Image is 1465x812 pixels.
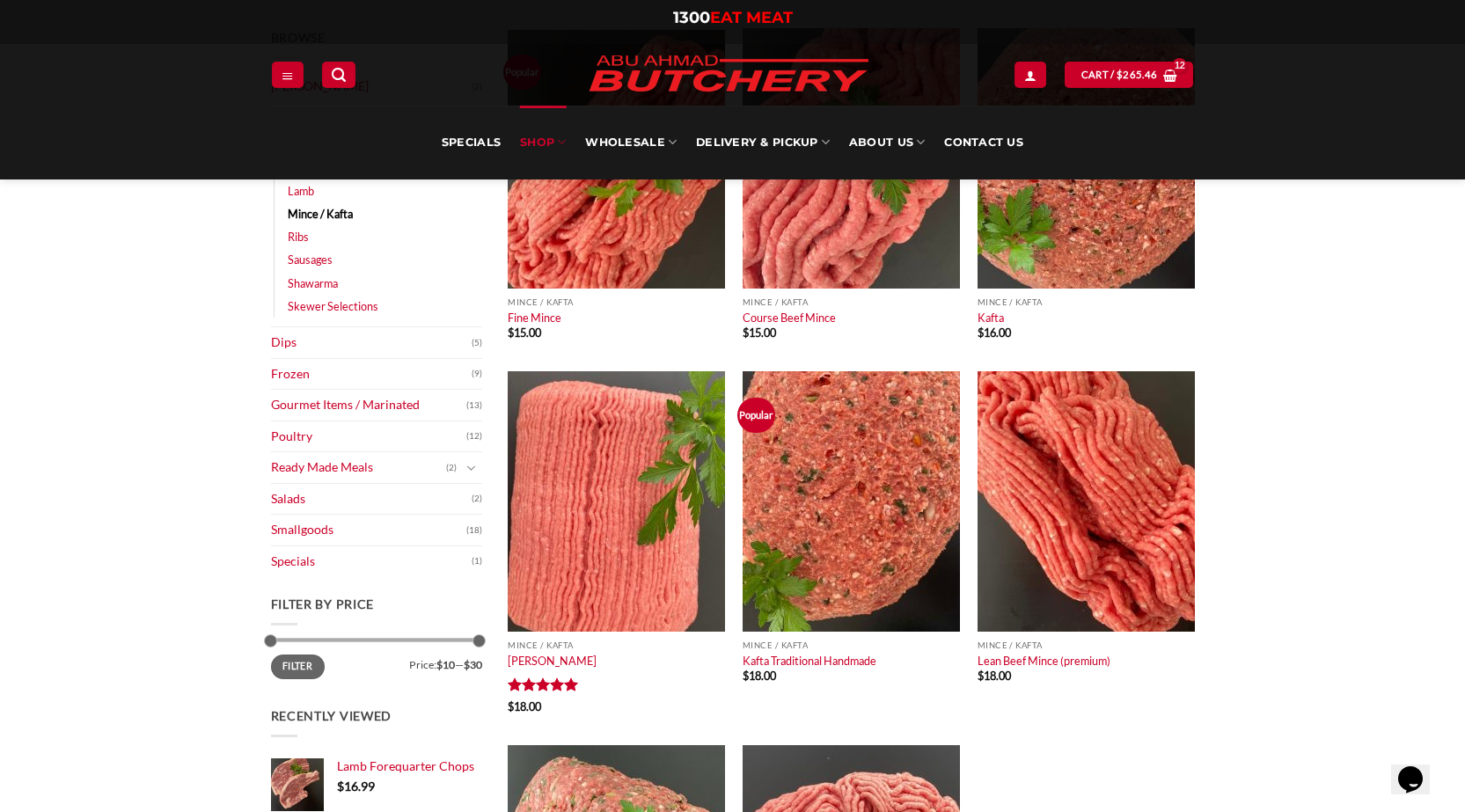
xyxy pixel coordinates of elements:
[508,326,514,340] span: $
[271,484,472,515] a: Salads
[337,758,482,774] a: Lamb Forequarter Chops
[472,548,482,574] span: (1)
[696,106,830,179] a: Delivery & Pickup
[464,658,482,671] span: $30
[1065,62,1193,87] a: View cart
[508,677,579,694] div: Rated 5 out of 5
[743,311,836,325] a: Course Beef Mince
[288,272,338,295] a: Shawarma
[978,640,1195,650] p: Mince / Kafta
[508,371,725,632] img: Kibbeh Mince
[337,779,375,794] bdi: 16.99
[849,106,925,179] a: About Us
[508,640,725,650] p: Mince / Kafta
[288,295,378,318] a: Skewer Selections
[710,8,793,27] span: EAT MEAT
[978,297,1195,307] p: Mince / Kafta
[271,359,472,390] a: Frozen
[446,455,457,481] span: (2)
[743,371,960,632] img: Kafta Traditional Handmade
[673,8,793,27] a: 1300EAT MEAT
[1117,67,1123,83] span: $
[743,669,776,683] bdi: 18.00
[743,297,960,307] p: Mince / Kafta
[271,452,446,483] a: Ready Made Meals
[466,517,482,544] span: (18)
[271,708,392,723] span: Recently Viewed
[520,106,566,179] a: SHOP
[442,106,501,179] a: Specials
[585,106,677,179] a: Wholesale
[271,546,472,577] a: Specials
[978,311,1004,325] a: Kafta
[466,423,482,450] span: (12)
[271,327,472,358] a: Dips
[461,458,482,478] button: Toggle
[944,106,1023,179] a: Contact Us
[1117,69,1157,80] bdi: 265.46
[337,758,474,773] span: Lamb Forequarter Chops
[271,655,482,670] div: Price: —
[978,654,1110,668] a: Lean Beef Mince (premium)
[673,8,710,27] span: 1300
[508,297,725,307] p: Mince / Kafta
[1081,67,1158,83] span: Cart /
[288,202,353,225] a: Mince / Kafta
[743,326,776,340] bdi: 15.00
[978,326,1011,340] bdi: 16.00
[743,640,960,650] p: Mince / Kafta
[743,326,749,340] span: $
[436,658,455,671] span: $10
[337,779,344,794] span: $
[508,326,541,340] bdi: 15.00
[508,677,579,699] span: Rated out of 5
[508,699,541,713] bdi: 18.00
[978,669,1011,683] bdi: 18.00
[271,390,466,421] a: Gourmet Items / Marinated
[743,654,876,668] a: Kafta Traditional Handmade
[322,62,355,87] a: Search
[508,654,597,668] a: [PERSON_NAME]
[575,44,883,106] img: Abu Ahmad Butchery
[271,655,325,678] button: Filter
[288,179,314,202] a: Lamb
[288,248,333,271] a: Sausages
[288,225,309,248] a: Ribs
[508,311,561,325] a: Fine Mince
[271,421,466,452] a: Poultry
[271,596,375,611] span: Filter by price
[978,669,984,683] span: $
[472,330,482,356] span: (5)
[272,62,304,87] a: Menu
[472,361,482,387] span: (9)
[978,371,1195,632] img: Lean Beef Mince
[466,392,482,419] span: (13)
[508,699,514,713] span: $
[1391,742,1447,794] iframe: chat widget
[978,326,984,340] span: $
[271,515,466,545] a: Smallgoods
[1015,62,1046,87] a: Login
[743,669,749,683] span: $
[472,486,482,512] span: (2)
